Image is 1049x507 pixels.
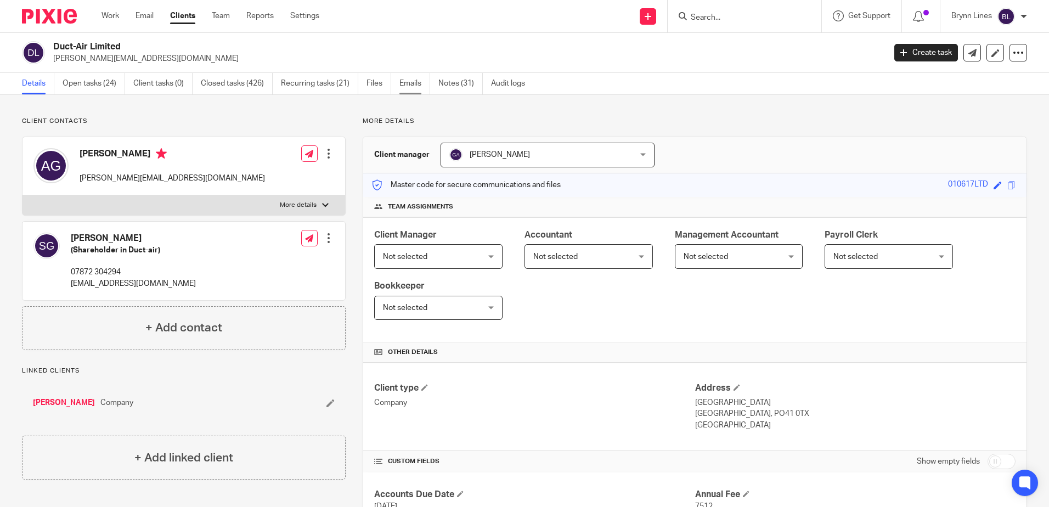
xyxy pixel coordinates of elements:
[22,367,346,375] p: Linked clients
[22,73,54,94] a: Details
[374,281,425,290] span: Bookkeeper
[684,253,728,261] span: Not selected
[366,73,391,94] a: Files
[533,253,578,261] span: Not selected
[145,319,222,336] h4: + Add contact
[22,41,45,64] img: svg%3E
[917,456,980,467] label: Show empty fields
[470,151,530,159] span: [PERSON_NAME]
[997,8,1015,25] img: svg%3E
[695,420,1016,431] p: [GEOGRAPHIC_DATA]
[524,230,572,239] span: Accountant
[134,449,233,466] h4: + Add linked client
[53,41,713,53] h2: Duct-Air Limited
[388,348,438,357] span: Other details
[80,173,265,184] p: [PERSON_NAME][EMAIL_ADDRESS][DOMAIN_NAME]
[833,253,878,261] span: Not selected
[438,73,483,94] a: Notes (31)
[71,267,196,278] p: 07872 304294
[894,44,958,61] a: Create task
[374,149,430,160] h3: Client manager
[101,10,119,21] a: Work
[449,148,463,161] img: svg%3E
[383,304,427,312] span: Not selected
[848,12,890,20] span: Get Support
[374,230,437,239] span: Client Manager
[212,10,230,21] a: Team
[71,233,196,244] h4: [PERSON_NAME]
[71,278,196,289] p: [EMAIL_ADDRESS][DOMAIN_NAME]
[22,9,77,24] img: Pixie
[281,73,358,94] a: Recurring tasks (21)
[374,397,695,408] p: Company
[280,201,317,210] p: More details
[399,73,430,94] a: Emails
[374,489,695,500] h4: Accounts Due Date
[80,148,265,162] h4: [PERSON_NAME]
[948,179,988,191] div: 010617LTD
[363,117,1027,126] p: More details
[690,13,788,23] input: Search
[675,230,779,239] span: Management Accountant
[290,10,319,21] a: Settings
[71,245,196,256] h5: (Shareholder in Duct-air)
[695,489,1016,500] h4: Annual Fee
[695,382,1016,394] h4: Address
[33,397,95,408] a: [PERSON_NAME]
[156,148,167,159] i: Primary
[374,382,695,394] h4: Client type
[22,117,346,126] p: Client contacts
[201,73,273,94] a: Closed tasks (426)
[33,148,69,183] img: svg%3E
[246,10,274,21] a: Reports
[53,53,878,64] p: [PERSON_NAME][EMAIL_ADDRESS][DOMAIN_NAME]
[100,397,133,408] span: Company
[33,233,60,259] img: svg%3E
[374,457,695,466] h4: CUSTOM FIELDS
[371,179,561,190] p: Master code for secure communications and files
[133,73,193,94] a: Client tasks (0)
[491,73,533,94] a: Audit logs
[170,10,195,21] a: Clients
[383,253,427,261] span: Not selected
[951,10,992,21] p: Brynn Lines
[63,73,125,94] a: Open tasks (24)
[695,408,1016,419] p: [GEOGRAPHIC_DATA], PO41 0TX
[695,397,1016,408] p: [GEOGRAPHIC_DATA]
[388,202,453,211] span: Team assignments
[136,10,154,21] a: Email
[825,230,878,239] span: Payroll Clerk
